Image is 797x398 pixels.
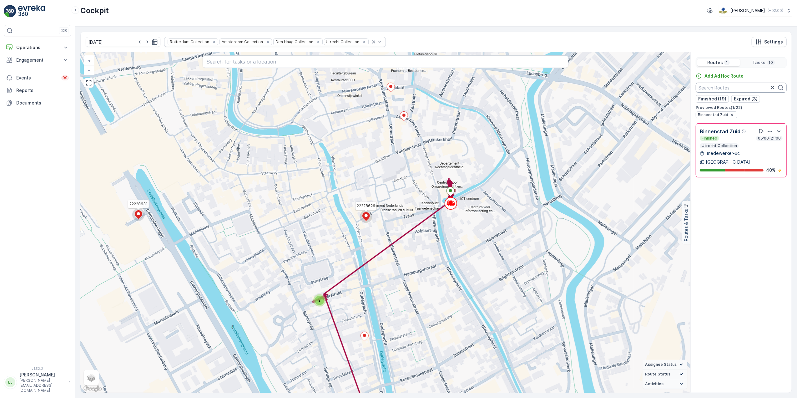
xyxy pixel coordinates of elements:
[719,7,728,14] img: basis-logo_rgb2x.png
[274,39,314,45] div: Den Haag Collection
[220,39,264,45] div: Amsterdam Collection
[5,377,15,387] div: LL
[725,60,729,65] p: 1
[701,143,738,148] p: Utrecht Collection
[764,39,783,45] p: Settings
[706,159,750,165] p: [GEOGRAPHIC_DATA]
[84,65,94,75] a: Zoom Out
[61,28,67,33] p: ⌘B
[645,362,677,367] span: Assignee Status
[88,67,91,73] span: −
[707,59,723,66] p: Routes
[731,95,760,103] button: Expired (3)
[84,56,94,65] a: Zoom In
[211,39,218,44] div: Remove Rotterdam Collection
[4,72,71,84] a: Events99
[4,41,71,54] button: Operations
[704,73,744,79] p: Add Ad Hoc Route
[696,73,744,79] a: Add Ad Hoc Route
[757,136,781,141] p: 05:00-21:00
[698,112,728,117] span: Binnenstad Zuid
[203,55,568,68] input: Search for tasks or a location
[700,128,740,135] p: Binnenstad Zuid
[719,5,792,16] button: [PERSON_NAME](+02:00)
[706,150,740,156] p: medewerker-uc
[730,8,765,14] p: [PERSON_NAME]
[324,39,361,45] div: Utrecht Collection
[313,294,326,307] div: 2
[4,5,16,18] img: logo
[4,372,71,393] button: LL[PERSON_NAME][PERSON_NAME][EMAIL_ADDRESS][DOMAIN_NAME]
[19,372,66,378] p: [PERSON_NAME]
[643,370,687,379] summary: Route Status
[88,58,91,63] span: +
[643,379,687,389] summary: Activities
[16,75,58,81] p: Events
[315,39,322,44] div: Remove Den Haag Collection
[16,44,59,51] p: Operations
[768,60,774,65] p: 10
[16,87,69,94] p: Reports
[4,367,71,370] span: v 1.52.2
[766,167,776,173] p: 40 %
[683,209,689,241] p: Routes & Tasks
[696,83,787,93] input: Search Routes
[84,371,98,385] a: Layers
[18,5,45,18] img: logo_light-DOdMpM7g.png
[696,95,729,103] button: Finished (19)
[752,37,787,47] button: Settings
[318,298,320,303] span: 2
[19,378,66,393] p: [PERSON_NAME][EMAIL_ADDRESS][DOMAIN_NAME]
[168,39,210,45] div: Rotterdam Collection
[4,54,71,66] button: Engagement
[16,57,59,63] p: Engagement
[80,6,109,16] p: Cockpit
[361,39,368,44] div: Remove Utrecht Collection
[698,96,726,102] p: Finished (19)
[701,136,718,141] p: Finished
[696,105,787,110] p: Previewed Routes ( 1 / 22 )
[645,372,670,377] span: Route Status
[643,360,687,370] summary: Assignee Status
[4,84,71,97] a: Reports
[742,129,747,134] div: Help Tooltip Icon
[753,59,766,66] p: Tasks
[4,97,71,109] a: Documents
[86,37,160,47] input: dd/mm/yyyy
[82,385,103,393] img: Google
[16,100,69,106] p: Documents
[645,381,663,386] span: Activities
[768,8,783,13] p: ( +02:00 )
[63,75,68,80] p: 99
[265,39,271,44] div: Remove Amsterdam Collection
[734,96,758,102] p: Expired (3)
[82,385,103,393] a: Open this area in Google Maps (opens a new window)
